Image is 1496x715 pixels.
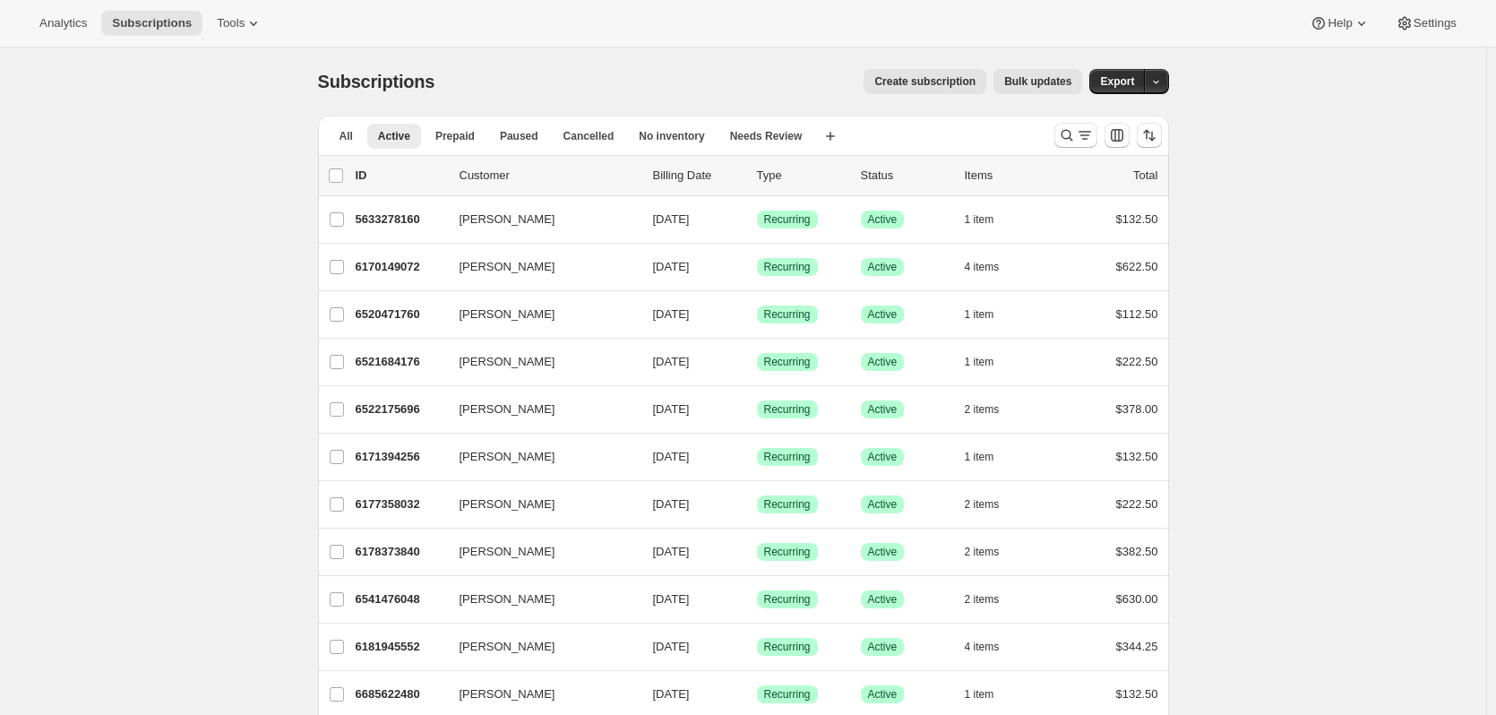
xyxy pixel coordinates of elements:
span: Prepaid [435,129,475,143]
p: 6171394256 [356,448,445,466]
span: $132.50 [1116,450,1158,463]
button: 2 items [965,587,1019,612]
button: Analytics [29,11,98,36]
button: 2 items [965,492,1019,517]
span: Create subscription [874,74,976,89]
span: $378.00 [1116,402,1158,416]
span: Recurring [764,687,811,702]
button: Search and filter results [1054,123,1097,148]
button: [PERSON_NAME] [449,300,628,329]
span: Needs Review [730,129,803,143]
span: Recurring [764,640,811,654]
button: [PERSON_NAME] [449,395,628,424]
button: Sort the results [1137,123,1162,148]
span: Recurring [764,592,811,607]
span: 1 item [965,307,994,322]
span: [DATE] [653,450,690,463]
button: Subscriptions [101,11,202,36]
button: Settings [1385,11,1467,36]
span: 2 items [965,545,1000,559]
button: [PERSON_NAME] [449,633,628,661]
div: 6522175696[PERSON_NAME][DATE]SuccessRecurringSuccessActive2 items$378.00 [356,397,1158,422]
p: Status [861,167,950,185]
span: 4 items [965,640,1000,654]
span: [PERSON_NAME] [460,211,555,228]
div: 6171394256[PERSON_NAME][DATE]SuccessRecurringSuccessActive1 item$132.50 [356,444,1158,469]
button: 2 items [965,539,1019,564]
span: [DATE] [653,687,690,701]
span: Recurring [764,450,811,464]
span: Help [1328,16,1352,30]
span: Recurring [764,212,811,227]
button: 2 items [965,397,1019,422]
p: 6541476048 [356,590,445,608]
span: $630.00 [1116,592,1158,606]
button: Create new view [816,124,845,149]
p: Customer [460,167,639,185]
button: Create subscription [864,69,986,94]
span: [PERSON_NAME] [460,685,555,703]
span: Active [868,260,898,274]
button: 1 item [965,302,1014,327]
button: [PERSON_NAME] [449,490,628,519]
span: $622.50 [1116,260,1158,273]
p: Billing Date [653,167,743,185]
span: $112.50 [1116,307,1158,321]
span: $222.50 [1116,497,1158,511]
span: [DATE] [653,212,690,226]
span: 2 items [965,402,1000,417]
span: [PERSON_NAME] [460,353,555,371]
p: 6522175696 [356,401,445,418]
button: 1 item [965,207,1014,232]
span: [PERSON_NAME] [460,543,555,561]
button: Customize table column order and visibility [1105,123,1130,148]
span: Bulk updates [1004,74,1071,89]
button: Help [1299,11,1380,36]
span: Recurring [764,260,811,274]
span: All [340,129,353,143]
span: 1 item [965,355,994,369]
span: Active [868,450,898,464]
p: 6177358032 [356,495,445,513]
span: Active [868,402,898,417]
span: [PERSON_NAME] [460,306,555,323]
span: $132.50 [1116,687,1158,701]
div: 5633278160[PERSON_NAME][DATE]SuccessRecurringSuccessActive1 item$132.50 [356,207,1158,232]
span: 1 item [965,687,994,702]
span: 1 item [965,450,994,464]
button: 1 item [965,349,1014,375]
span: Active [378,129,410,143]
div: 6178373840[PERSON_NAME][DATE]SuccessRecurringSuccessActive2 items$382.50 [356,539,1158,564]
span: Active [868,497,898,512]
button: [PERSON_NAME] [449,538,628,566]
span: Recurring [764,307,811,322]
span: Tools [217,16,245,30]
span: Subscriptions [318,72,435,91]
span: Active [868,592,898,607]
span: [PERSON_NAME] [460,495,555,513]
div: 6181945552[PERSON_NAME][DATE]SuccessRecurringSuccessActive4 items$344.25 [356,634,1158,659]
span: [DATE] [653,592,690,606]
button: Export [1089,69,1145,94]
button: 4 items [965,254,1019,280]
span: $132.50 [1116,212,1158,226]
span: Recurring [764,402,811,417]
span: Recurring [764,497,811,512]
p: 6521684176 [356,353,445,371]
span: Settings [1414,16,1457,30]
span: Recurring [764,355,811,369]
span: [PERSON_NAME] [460,590,555,608]
div: IDCustomerBilling DateTypeStatusItemsTotal [356,167,1158,185]
button: 4 items [965,634,1019,659]
div: Items [965,167,1054,185]
span: Cancelled [563,129,615,143]
p: 6170149072 [356,258,445,276]
div: 6520471760[PERSON_NAME][DATE]SuccessRecurringSuccessActive1 item$112.50 [356,302,1158,327]
span: Active [868,307,898,322]
span: [DATE] [653,260,690,273]
p: 6685622480 [356,685,445,703]
span: Active [868,545,898,559]
span: 2 items [965,497,1000,512]
p: 6178373840 [356,543,445,561]
span: [PERSON_NAME] [460,448,555,466]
